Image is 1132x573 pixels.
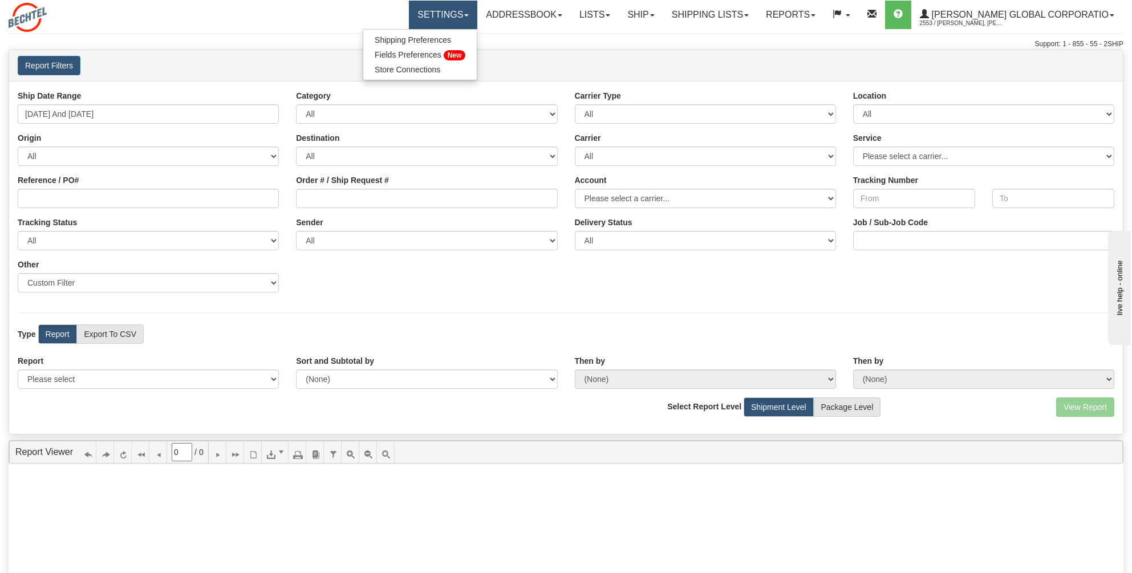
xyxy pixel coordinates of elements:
[920,18,1005,29] span: 2553 / [PERSON_NAME], [PERSON_NAME]
[9,39,1123,49] div: Support: 1 - 855 - 55 - 2SHIP
[911,1,1123,29] a: [PERSON_NAME] Global Corporatio 2553 / [PERSON_NAME], [PERSON_NAME]
[575,217,632,228] label: Please ensure data set in report has been RECENTLY tracked from your Shipment History
[409,1,477,29] a: Settings
[814,397,881,417] label: Package Level
[575,90,621,101] label: Carrier Type
[363,62,477,77] a: Store Connections
[9,3,47,32] img: logo2553.jpg
[575,355,606,367] label: Then by
[667,401,741,412] label: Select Report Level
[18,90,81,101] label: Ship Date Range
[18,355,43,367] label: Report
[575,174,607,186] label: Account
[363,32,477,47] a: Shipping Preferences
[375,50,441,59] span: Fields Preferences
[296,90,331,101] label: Category
[18,259,39,270] label: Other
[18,174,79,186] label: Reference / PO#
[992,189,1114,208] input: To
[757,1,824,29] a: Reports
[296,355,374,367] label: Sort and Subtotal by
[853,189,975,208] input: From
[853,174,918,186] label: Tracking Number
[375,35,451,44] span: Shipping Preferences
[296,217,323,228] label: Sender
[194,446,197,458] span: /
[853,132,882,144] label: Service
[575,231,836,250] select: Please ensure data set in report has been RECENTLY tracked from your Shipment History
[853,355,884,367] label: Then by
[744,397,814,417] label: Shipment Level
[444,50,466,60] span: New
[9,10,106,18] div: live help - online
[18,217,77,228] label: Tracking Status
[15,447,73,457] a: Report Viewer
[575,132,601,144] label: Carrier
[663,1,757,29] a: Shipping lists
[76,324,144,344] label: Export To CSV
[296,132,339,144] label: Destination
[571,1,619,29] a: Lists
[18,328,36,340] label: Type
[853,90,886,101] label: Location
[1056,397,1114,417] button: View Report
[477,1,571,29] a: Addressbook
[296,174,389,186] label: Order # / Ship Request #
[18,56,80,75] button: Report Filters
[199,446,204,458] span: 0
[375,65,440,74] span: Store Connections
[929,10,1109,19] span: [PERSON_NAME] Global Corporatio
[18,132,41,144] label: Origin
[619,1,663,29] a: Ship
[38,324,77,344] label: Report
[853,217,928,228] label: Job / Sub-Job Code
[363,47,477,62] a: Fields Preferences New
[1106,228,1131,344] iframe: chat widget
